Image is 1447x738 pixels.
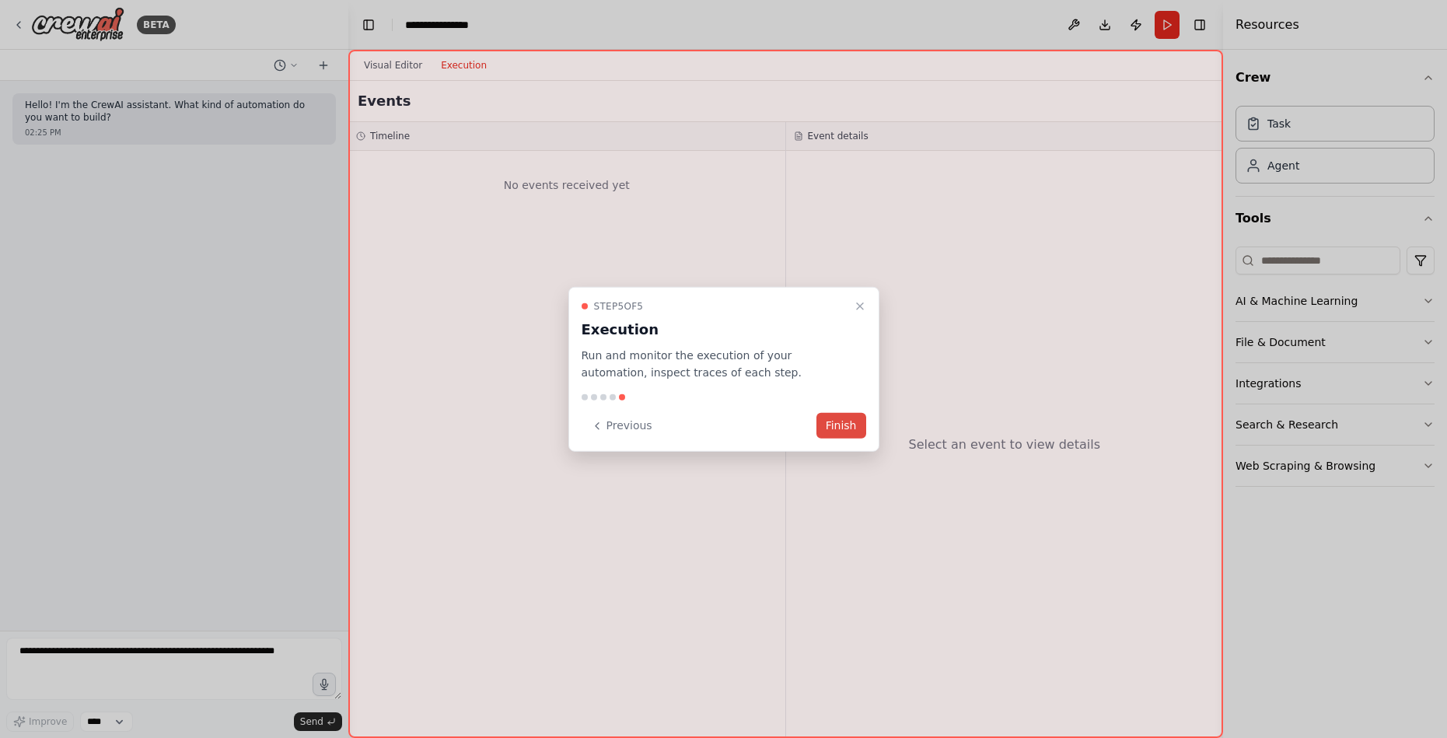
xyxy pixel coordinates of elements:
button: Close walkthrough [851,296,869,315]
p: Run and monitor the execution of your automation, inspect traces of each step. [582,346,848,382]
button: Hide left sidebar [358,14,379,36]
span: Step 5 of 5 [594,299,644,312]
button: Previous [582,413,662,439]
button: Finish [816,413,866,439]
h3: Execution [582,318,848,340]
